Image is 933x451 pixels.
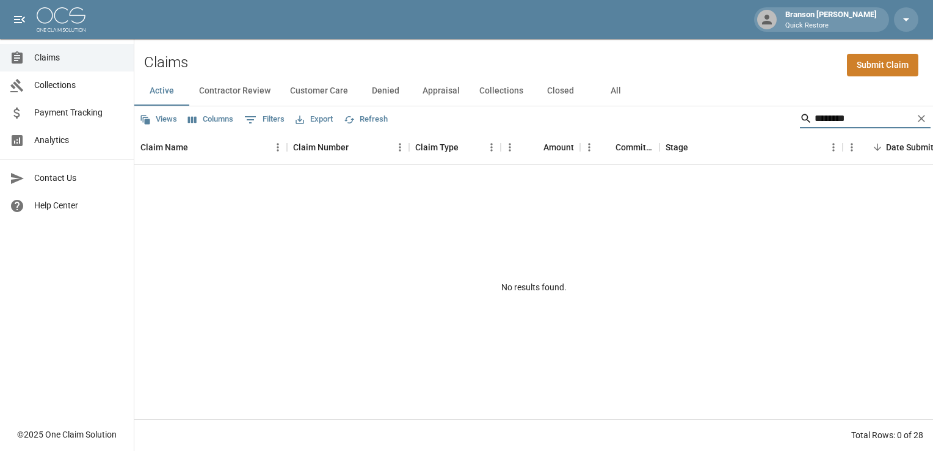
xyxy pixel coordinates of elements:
div: Total Rows: 0 of 28 [851,429,923,441]
button: Show filters [241,110,288,130]
div: Claim Type [409,130,501,164]
button: All [588,76,643,106]
div: Search [800,109,931,131]
button: Active [134,76,189,106]
button: Clear [912,109,931,128]
button: Export [292,110,336,129]
div: © 2025 One Claim Solution [17,428,117,441]
button: Menu [391,138,409,156]
div: Claim Number [287,130,409,164]
div: Committed Amount [580,130,659,164]
button: Closed [533,76,588,106]
button: Appraisal [413,76,470,106]
button: Sort [526,139,543,156]
button: Views [137,110,180,129]
div: Stage [659,130,843,164]
div: Amount [543,130,574,164]
a: Submit Claim [847,54,918,76]
button: Menu [824,138,843,156]
button: Menu [482,138,501,156]
button: Sort [349,139,366,156]
button: Menu [843,138,861,156]
button: Sort [459,139,476,156]
span: Collections [34,79,124,92]
div: Claim Name [134,130,287,164]
button: Menu [269,138,287,156]
button: Sort [688,139,705,156]
div: Claim Name [140,130,188,164]
div: Amount [501,130,580,164]
button: open drawer [7,7,32,32]
span: Help Center [34,199,124,212]
img: ocs-logo-white-transparent.png [37,7,85,32]
button: Refresh [341,110,391,129]
div: Claim Type [415,130,459,164]
button: Collections [470,76,533,106]
button: Sort [188,139,205,156]
span: Claims [34,51,124,64]
p: Quick Restore [785,21,877,31]
span: Payment Tracking [34,106,124,119]
div: dynamic tabs [134,76,933,106]
button: Sort [869,139,886,156]
button: Menu [580,138,598,156]
div: Committed Amount [615,130,653,164]
div: Branson [PERSON_NAME] [780,9,882,31]
button: Menu [501,138,519,156]
button: Denied [358,76,413,106]
div: No results found. [134,165,933,410]
button: Select columns [185,110,236,129]
span: Analytics [34,134,124,147]
div: Stage [666,130,688,164]
span: Contact Us [34,172,124,185]
button: Contractor Review [189,76,280,106]
button: Sort [598,139,615,156]
button: Customer Care [280,76,358,106]
div: Claim Number [293,130,349,164]
h2: Claims [144,54,188,71]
